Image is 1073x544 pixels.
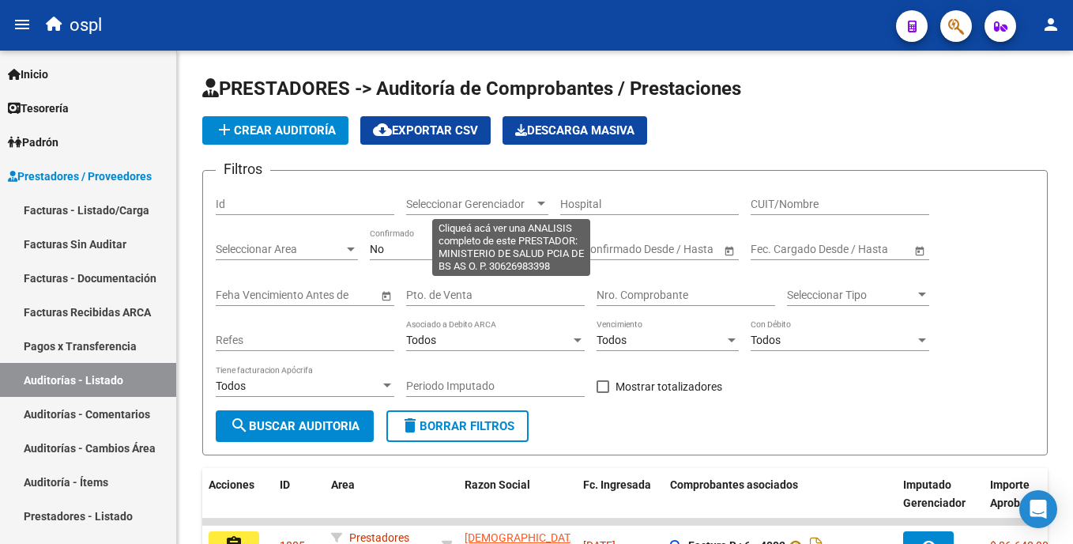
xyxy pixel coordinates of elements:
[984,468,1071,538] datatable-header-cell: Importe Aprobado
[216,410,374,442] button: Buscar Auditoria
[8,168,152,185] span: Prestadores / Proveedores
[280,478,290,491] span: ID
[8,66,48,83] span: Inicio
[8,100,69,117] span: Tesorería
[386,410,529,442] button: Borrar Filtros
[370,243,384,255] span: No
[216,380,246,392] span: Todos
[373,120,392,139] mat-icon: cloud_download
[903,478,966,509] span: Imputado Gerenciador
[465,478,530,491] span: Razon Social
[990,478,1039,509] span: Importe Aprobado
[670,478,798,491] span: Comprobantes asociados
[360,116,491,145] button: Exportar CSV
[401,416,420,435] mat-icon: delete
[401,419,514,433] span: Borrar Filtros
[230,416,249,435] mat-icon: search
[787,289,915,302] span: Seleccionar Tipo
[822,243,899,256] input: Fecha fin
[215,120,234,139] mat-icon: add
[70,8,102,43] span: ospl
[406,334,436,346] span: Todos
[202,116,348,145] button: Crear Auditoría
[325,468,435,538] datatable-header-cell: Area
[597,334,627,346] span: Todos
[216,243,344,256] span: Seleccionar Area
[515,123,634,138] span: Descarga Masiva
[751,334,781,346] span: Todos
[1041,15,1060,34] mat-icon: person
[202,468,273,538] datatable-header-cell: Acciones
[911,242,928,259] button: Open calendar
[209,478,254,491] span: Acciones
[751,243,808,256] input: Fecha inicio
[560,243,618,256] input: Fecha inicio
[406,198,534,211] span: Seleccionar Gerenciador
[897,468,984,538] datatable-header-cell: Imputado Gerenciador
[503,116,647,145] app-download-masive: Descarga masiva de comprobantes (adjuntos)
[216,158,270,180] h3: Filtros
[583,478,651,491] span: Fc. Ingresada
[616,377,722,396] span: Mostrar totalizadores
[230,419,360,433] span: Buscar Auditoria
[664,468,897,538] datatable-header-cell: Comprobantes asociados
[273,468,325,538] datatable-header-cell: ID
[202,77,741,100] span: PRESTADORES -> Auditoría de Comprobantes / Prestaciones
[503,116,647,145] button: Descarga Masiva
[1019,490,1057,528] div: Open Intercom Messenger
[331,478,355,491] span: Area
[631,243,709,256] input: Fecha fin
[373,123,478,138] span: Exportar CSV
[215,123,336,138] span: Crear Auditoría
[458,468,577,538] datatable-header-cell: Razon Social
[378,287,394,304] button: Open calendar
[8,134,58,151] span: Padrón
[721,242,737,259] button: Open calendar
[577,468,664,538] datatable-header-cell: Fc. Ingresada
[13,15,32,34] mat-icon: menu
